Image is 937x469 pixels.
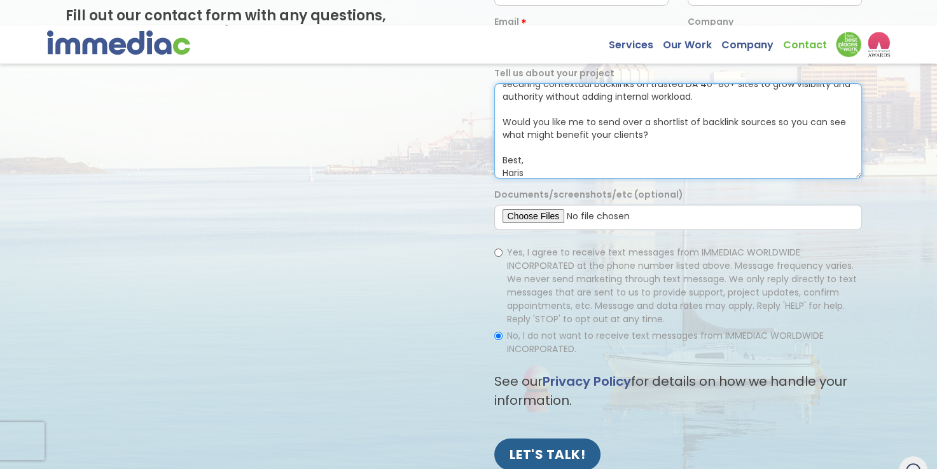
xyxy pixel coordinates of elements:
[494,188,683,201] label: Documents/screenshots/etc (optional)
[141,75,214,83] div: Keywords by Traffic
[507,246,857,325] span: Yes, I agree to receive text messages from IMMEDIAC WORLDWIDE INCORPORATED at the phone number li...
[20,33,31,43] img: website_grey.svg
[782,32,836,51] a: Contact
[47,31,190,55] img: immediac
[494,372,862,410] p: See our for details on how we handle your information.
[34,74,45,84] img: tab_domain_overview_orange.svg
[494,15,519,29] label: Email
[36,20,62,31] div: v 4.0.25
[688,15,733,29] label: Company
[608,32,662,51] a: Services
[494,248,503,257] input: Yes, I agree to receive text messages from IMMEDIAC WORLDWIDE INCORPORATED at the phone number li...
[48,75,114,83] div: Domain Overview
[868,32,890,57] img: logo2_wea_nobg.webp
[494,332,503,340] input: No, I do not want to receive text messages from IMMEDIAC WORLDWIDE INCORPORATED.
[507,329,824,355] span: No, I do not want to receive text messages from IMMEDIAC WORLDWIDE INCORPORATED.
[20,20,31,31] img: logo_orange.svg
[494,67,614,80] label: Tell us about your project
[33,33,140,43] div: Domain: [DOMAIN_NAME]
[662,32,721,51] a: Our Work
[66,7,443,62] h3: Fill out our contact form with any questions, comments, work and/or project requests you may have.
[543,372,631,390] a: Privacy Policy
[721,32,782,51] a: Company
[836,32,861,57] img: Down
[127,74,137,84] img: tab_keywords_by_traffic_grey.svg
